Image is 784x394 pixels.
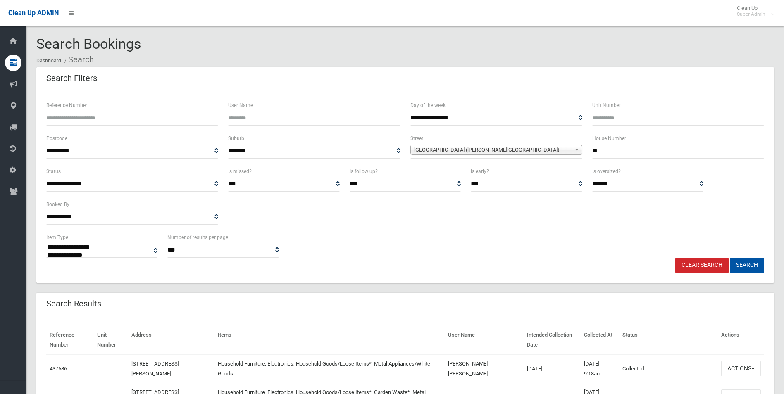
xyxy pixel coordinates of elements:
a: Clear Search [675,258,729,273]
span: Search Bookings [36,36,141,52]
th: Reference Number [46,326,94,354]
li: Search [62,52,94,67]
label: House Number [592,134,626,143]
th: Status [619,326,718,354]
label: Day of the week [410,101,446,110]
label: Postcode [46,134,67,143]
button: Actions [721,361,761,376]
label: Unit Number [592,101,621,110]
header: Search Results [36,296,111,312]
label: User Name [228,101,253,110]
header: Search Filters [36,70,107,86]
label: Is follow up? [350,167,378,176]
label: Street [410,134,423,143]
label: Booked By [46,200,69,209]
th: Address [128,326,214,354]
label: Number of results per page [167,233,228,242]
a: 437586 [50,366,67,372]
th: Actions [718,326,764,354]
a: [STREET_ADDRESS][PERSON_NAME] [131,361,179,377]
td: [DATE] 9:18am [581,354,619,383]
label: Reference Number [46,101,87,110]
td: [DATE] [524,354,581,383]
button: Search [730,258,764,273]
th: Unit Number [94,326,128,354]
label: Is early? [471,167,489,176]
td: Household Furniture, Electronics, Household Goods/Loose Items*, Metal Appliances/White Goods [214,354,445,383]
th: Intended Collection Date [524,326,581,354]
label: Is oversized? [592,167,621,176]
span: Clean Up ADMIN [8,9,59,17]
label: Item Type [46,233,68,242]
label: Status [46,167,61,176]
a: Dashboard [36,58,61,64]
span: Clean Up [733,5,774,17]
th: User Name [445,326,524,354]
label: Suburb [228,134,244,143]
label: Is missed? [228,167,252,176]
td: [PERSON_NAME] [PERSON_NAME] [445,354,524,383]
small: Super Admin [737,11,765,17]
th: Items [214,326,445,354]
span: [GEOGRAPHIC_DATA] ([PERSON_NAME][GEOGRAPHIC_DATA]) [414,145,571,155]
th: Collected At [581,326,619,354]
td: Collected [619,354,718,383]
